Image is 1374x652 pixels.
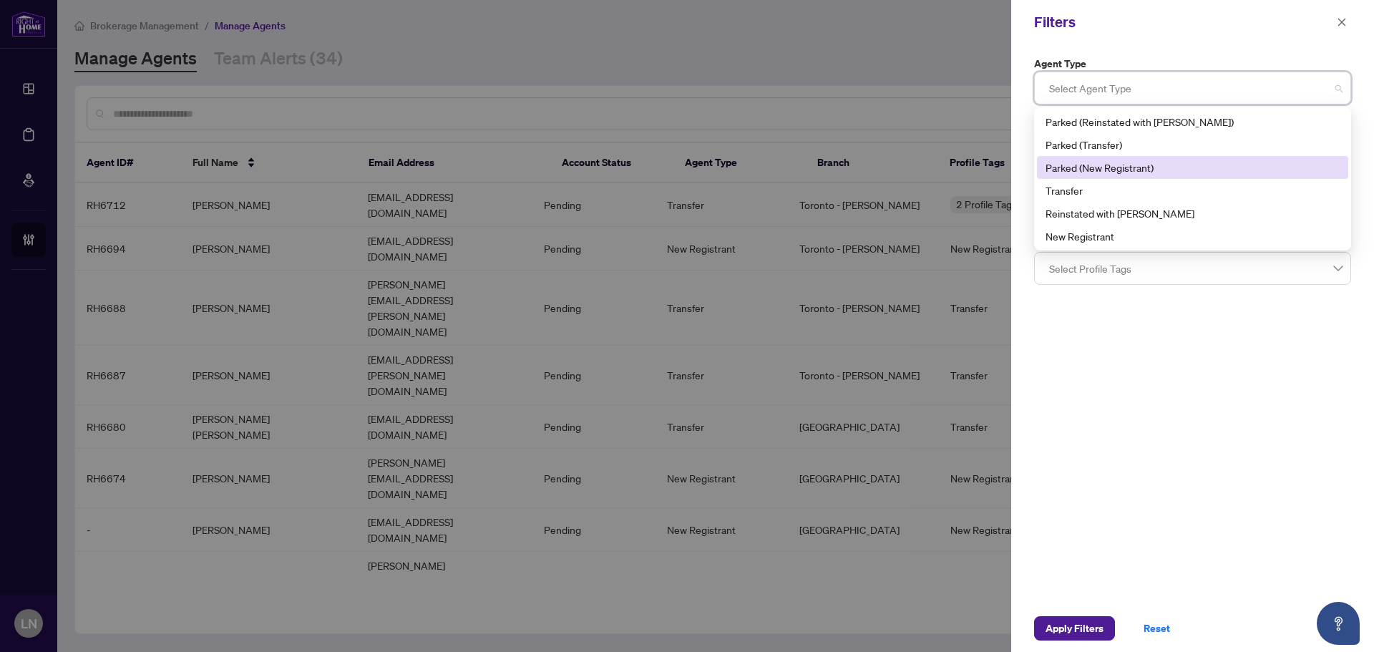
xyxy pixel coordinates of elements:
[1046,160,1340,175] div: Parked (New Registrant)
[1046,137,1340,152] div: Parked (Transfer)
[1037,202,1348,225] div: Reinstated with RAHR
[1034,11,1332,33] div: Filters
[1046,205,1340,221] div: Reinstated with [PERSON_NAME]
[1046,183,1340,198] div: Transfer
[1132,616,1181,641] button: Reset
[1037,133,1348,156] div: Parked (Transfer)
[1037,110,1348,133] div: Parked (Reinstated with RAHR)
[1037,179,1348,202] div: Transfer
[1046,114,1340,130] div: Parked (Reinstated with [PERSON_NAME])
[1034,616,1115,641] button: Apply Filters
[1037,225,1348,248] div: New Registrant
[1317,602,1360,645] button: Open asap
[1046,617,1103,640] span: Apply Filters
[1046,228,1340,244] div: New Registrant
[1337,17,1347,27] span: close
[1037,156,1348,179] div: Parked (New Registrant)
[1144,617,1170,640] span: Reset
[1034,56,1351,72] label: Agent Type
